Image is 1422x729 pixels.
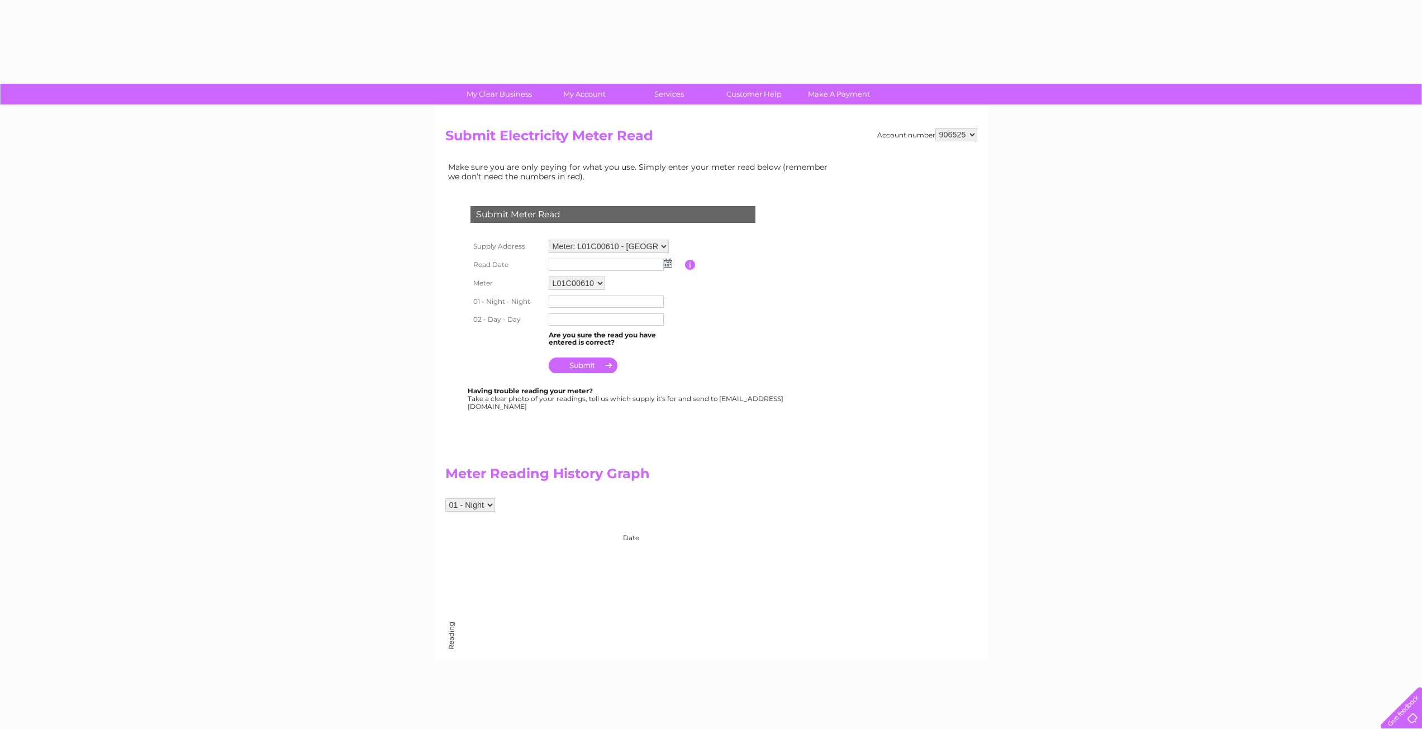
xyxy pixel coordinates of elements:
th: 01 - Night - Night [468,293,546,311]
img: ... [664,259,672,268]
div: Reading [447,638,455,650]
th: Read Date [468,256,546,274]
th: Meter [468,274,546,293]
div: Take a clear photo of your readings, tell us which supply it's for and send to [EMAIL_ADDRESS][DO... [468,387,785,410]
a: Customer Help [708,84,800,104]
div: Account number [877,128,977,141]
a: Services [623,84,715,104]
th: 02 - Day - Day [468,311,546,328]
th: Supply Address [468,237,546,256]
div: Submit Meter Read [470,206,755,223]
h2: Submit Electricity Meter Read [445,128,977,149]
td: Make sure you are only paying for what you use. Simply enter your meter read below (remember we d... [445,160,836,183]
input: Information [685,260,696,270]
input: Submit [549,358,617,373]
b: Having trouble reading your meter? [468,387,593,395]
td: Are you sure the read you have entered is correct? [546,328,685,350]
a: Make A Payment [793,84,885,104]
a: My Account [538,84,630,104]
div: Date [445,523,836,542]
a: My Clear Business [453,84,545,104]
h2: Meter Reading History Graph [445,466,836,487]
